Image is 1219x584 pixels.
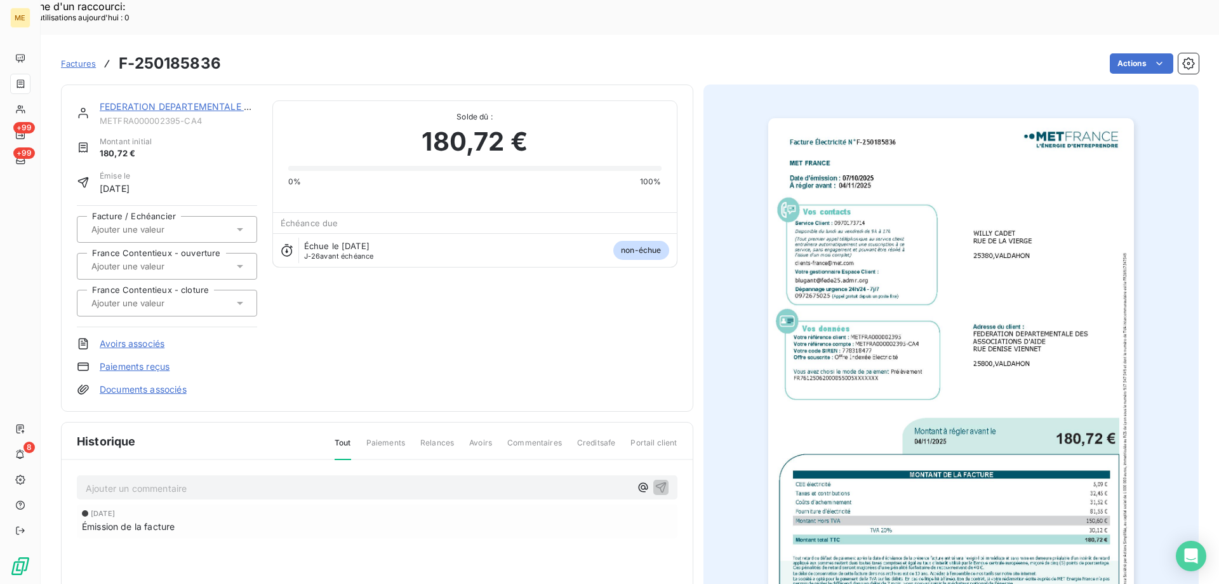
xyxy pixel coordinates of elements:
span: Montant initial [100,136,152,147]
span: +99 [13,122,35,133]
input: Ajouter une valeur [90,224,218,235]
span: Relances [420,437,454,459]
button: Actions [1110,53,1173,74]
span: non-échue [613,241,669,260]
span: 180,72 € [422,123,527,161]
span: 180,72 € [100,147,152,160]
a: Paiements reçus [100,360,170,373]
div: Open Intercom Messenger [1176,541,1206,571]
span: 8 [23,442,35,453]
span: METFRA000002395-CA4 [100,116,257,126]
img: Logo LeanPay [10,556,30,576]
span: Portail client [630,437,677,459]
span: Commentaires [507,437,562,459]
span: Creditsafe [577,437,616,459]
a: Documents associés [100,383,187,396]
span: [DATE] [91,510,115,517]
a: Avoirs associés [100,337,164,350]
span: Tout [335,437,351,460]
span: avant échéance [304,252,374,260]
h3: F-250185836 [119,52,221,75]
span: Factures [61,58,96,69]
span: 100% [640,176,662,187]
span: [DATE] [100,182,130,195]
span: Historique [77,433,136,450]
span: Solde dû : [288,111,662,123]
span: Avoirs [469,437,492,459]
span: 0% [288,176,301,187]
span: Paiements [366,437,405,459]
span: Échue le [DATE] [304,241,370,251]
span: Émise le [100,170,130,182]
span: Échéance due [281,218,338,228]
span: +99 [13,147,35,159]
input: Ajouter une valeur [90,261,218,272]
a: Factures [61,57,96,70]
input: Ajouter une valeur [90,297,218,309]
span: J-26 [304,252,321,261]
a: FEDERATION DEPARTEMENTALE DES ASSOCIATIONS D'AIDE [100,101,364,112]
span: Émission de la facture [82,520,175,533]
